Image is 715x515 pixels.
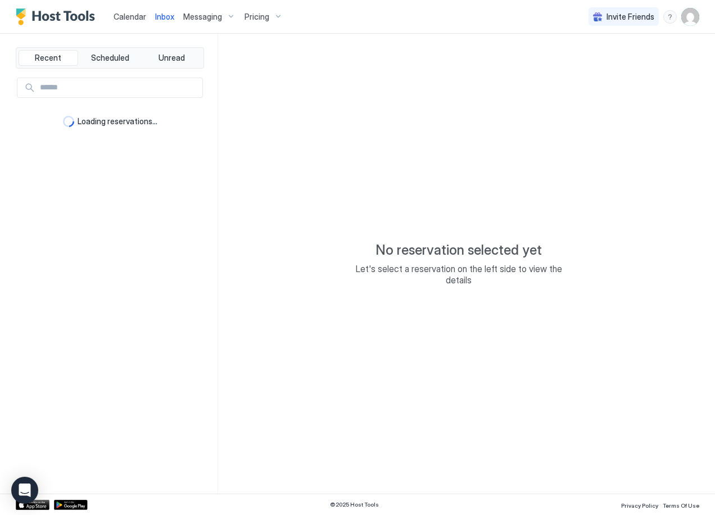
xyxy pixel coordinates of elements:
a: Calendar [114,11,146,22]
button: Scheduled [80,50,140,66]
button: Recent [19,50,78,66]
span: Scheduled [91,53,129,63]
span: Messaging [183,12,222,22]
a: Google Play Store [54,500,88,510]
span: Terms Of Use [663,502,699,509]
input: Input Field [35,78,202,97]
span: Inbox [155,12,174,21]
span: © 2025 Host Tools [330,501,379,508]
a: Terms Of Use [663,499,699,511]
a: Privacy Policy [621,499,658,511]
div: Open Intercom Messenger [11,477,38,504]
div: loading [63,116,74,127]
a: App Store [16,500,49,510]
span: Loading reservations... [78,116,157,127]
span: Pricing [245,12,269,22]
span: Unread [159,53,185,63]
span: No reservation selected yet [375,242,542,259]
div: User profile [681,8,699,26]
span: Calendar [114,12,146,21]
span: Privacy Policy [621,502,658,509]
a: Inbox [155,11,174,22]
div: menu [663,10,677,24]
span: Let's select a reservation on the left side to view the details [346,263,571,286]
div: tab-group [16,47,204,69]
span: Invite Friends [607,12,654,22]
a: Host Tools Logo [16,8,100,25]
span: Recent [35,53,61,63]
button: Unread [142,50,201,66]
